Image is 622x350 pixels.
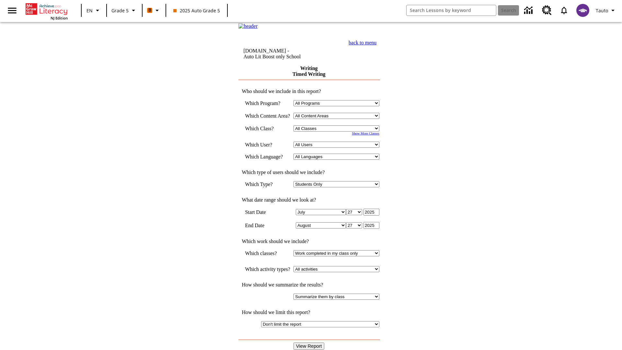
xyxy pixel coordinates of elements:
a: Notifications [556,2,572,19]
span: Grade 5 [111,7,129,14]
input: search field [407,5,496,16]
span: NJ Edition [51,16,68,20]
td: Start Date [245,209,290,216]
a: Resource Center, Will open in new tab [538,2,556,19]
button: Open side menu [3,1,22,20]
span: Tauto [596,7,608,14]
div: Home [26,2,68,20]
td: Who should we include in this report? [238,88,379,94]
nobr: Which Content Area? [245,113,290,119]
td: How should we summarize the results? [238,282,379,288]
button: Language: EN, Select a language [84,5,104,16]
td: End Date [245,222,290,229]
button: Select a new avatar [572,2,593,19]
td: What date range should we look at? [238,197,379,203]
td: Which Language? [245,154,290,160]
img: avatar image [576,4,589,17]
a: Writing Timed Writing [293,65,326,77]
span: 2025 Auto Grade 5 [173,7,220,14]
span: B [148,6,151,14]
td: Which Program? [245,100,290,106]
button: Profile/Settings [593,5,619,16]
td: Which classes? [245,250,290,256]
button: Grade: Grade 5, Select a grade [109,5,140,16]
input: View Report [294,343,325,350]
td: Which Type? [245,181,290,187]
td: [DOMAIN_NAME] - [243,48,326,60]
td: How should we limit this report? [238,309,379,315]
img: header [238,23,258,29]
td: Which Class? [245,125,290,132]
td: Which work should we include? [238,239,379,244]
td: Which User? [245,142,290,148]
td: Which type of users should we include? [238,169,379,175]
a: back to menu [349,40,376,45]
td: Which activity types? [245,266,290,272]
a: Data Center [520,2,538,19]
span: EN [86,7,93,14]
nobr: Auto Lit Boost only School [243,54,301,59]
button: Boost Class color is orange. Change class color [144,5,164,16]
a: Show More Classes [352,132,379,135]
